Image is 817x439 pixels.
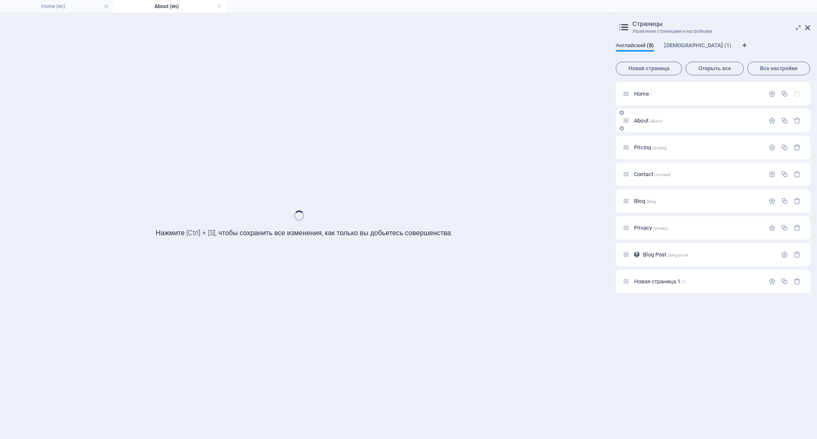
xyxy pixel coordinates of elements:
[653,226,668,231] span: /privacy
[768,197,776,205] div: Настройки
[634,144,667,151] span: Нажмите, чтобы открыть страницу
[634,198,656,204] span: Нажмите, чтобы открыть страницу
[681,279,686,284] span: /1
[631,118,764,123] div: About/about
[781,90,788,97] div: Копировать
[632,28,793,35] h3: Управление страницами и настройками
[634,171,670,177] span: Нажмите, чтобы открыть страницу
[794,197,801,205] div: Удалить
[768,171,776,178] div: Настройки
[633,251,640,258] div: Этот макет используется в качестве шаблона для всех элементов (например, записи в блоге) этой кол...
[794,144,801,151] div: Удалить
[751,66,806,71] span: Все настройки
[654,172,670,177] span: /contact
[781,278,788,285] div: Копировать
[649,119,663,123] span: /about
[794,251,801,258] div: Удалить
[747,62,810,75] button: Все настройки
[794,90,801,97] div: Стартовую страницу нельзя удалить
[781,251,788,258] div: Настройки
[768,278,776,285] div: Настройки
[631,279,764,284] div: Новая страница 1/1
[616,42,810,58] div: Языковые вкладки
[631,225,764,231] div: Privacy/privacy
[794,224,801,231] div: Удалить
[640,252,777,257] div: Blog Post/blog-post
[768,224,776,231] div: Настройки
[632,20,810,28] h2: Страницы
[634,225,668,231] span: Нажмите, чтобы открыть страницу
[634,117,663,124] span: Нажмите, чтобы открыть страницу
[634,91,651,97] span: Нажмите, чтобы открыть страницу
[643,251,688,258] span: Нажмите, чтобы открыть страницу
[781,197,788,205] div: Копировать
[794,117,801,124] div: Удалить
[794,278,801,285] div: Удалить
[113,2,226,11] h4: About (en)
[631,198,764,204] div: Blog/blog
[668,253,688,257] span: /blog-post
[781,117,788,124] div: Копировать
[652,145,667,150] span: /pricing
[768,117,776,124] div: Настройки
[794,171,801,178] div: Удалить
[686,62,743,75] button: Открыть все
[664,40,731,52] span: [DEMOGRAPHIC_DATA] (1)
[781,144,788,151] div: Копировать
[650,92,651,97] span: /
[781,224,788,231] div: Копировать
[620,66,678,71] span: Новая страница
[631,91,764,97] div: Home/
[634,278,686,285] span: Нажмите, чтобы открыть страницу
[631,171,764,177] div: Contact/contact
[646,199,657,204] span: /blog
[689,66,740,71] span: Открыть все
[616,40,654,52] span: Английский (8)
[768,90,776,97] div: Настройки
[616,62,682,75] button: Новая страница
[631,145,764,150] div: Pricing/pricing
[781,171,788,178] div: Копировать
[768,144,776,151] div: Настройки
